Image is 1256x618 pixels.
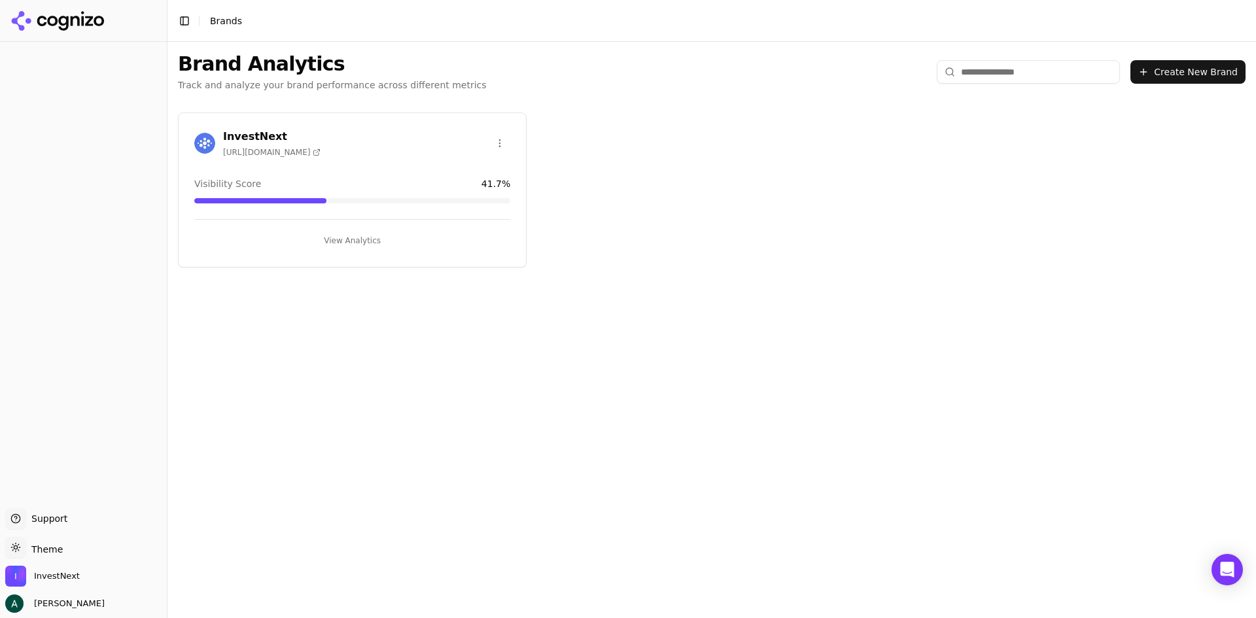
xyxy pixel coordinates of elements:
span: Theme [26,544,63,555]
span: 41.7 % [481,177,510,190]
span: Brands [210,16,242,26]
h1: Brand Analytics [178,52,487,76]
span: Visibility Score [194,177,261,190]
button: Create New Brand [1130,60,1246,84]
img: InvestNext [194,133,215,154]
button: View Analytics [194,230,510,251]
div: Open Intercom Messenger [1212,554,1243,585]
span: [PERSON_NAME] [29,598,105,609]
p: Track and analyze your brand performance across different metrics [178,78,487,92]
button: Open organization switcher [5,566,80,587]
img: Andrew Berg [5,594,24,613]
span: [URL][DOMAIN_NAME] [223,147,321,158]
h3: InvestNext [223,129,321,145]
img: InvestNext [5,566,26,587]
button: Open user button [5,594,105,613]
nav: breadcrumb [210,14,242,27]
span: InvestNext [34,570,80,582]
span: Support [26,512,67,525]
